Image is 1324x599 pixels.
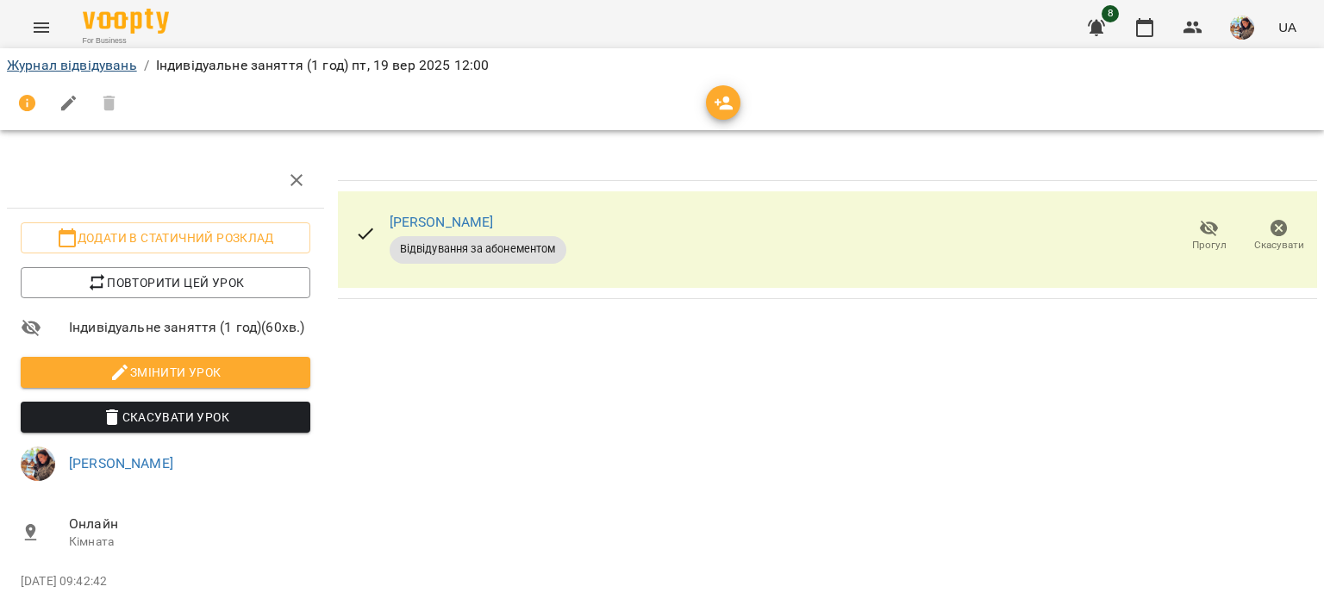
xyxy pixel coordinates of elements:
span: Онлайн [69,514,310,534]
button: Повторити цей урок [21,267,310,298]
a: Журнал відвідувань [7,57,137,73]
span: Додати в статичний розклад [34,228,297,248]
span: Відвідування за абонементом [390,241,566,257]
button: Скасувати [1244,212,1314,260]
button: Змінити урок [21,357,310,388]
li: / [144,55,149,76]
button: Menu [21,7,62,48]
button: Додати в статичний розклад [21,222,310,253]
img: 8f0a5762f3e5ee796b2308d9112ead2f.jpeg [1230,16,1254,40]
span: Прогул [1192,238,1227,253]
span: Повторити цей урок [34,272,297,293]
p: [DATE] 09:42:42 [21,573,310,590]
span: Скасувати Урок [34,407,297,427]
img: Voopty Logo [83,9,169,34]
button: Скасувати Урок [21,402,310,433]
a: [PERSON_NAME] [390,214,494,230]
span: Скасувати [1254,238,1304,253]
img: 8f0a5762f3e5ee796b2308d9112ead2f.jpeg [21,446,55,481]
span: For Business [83,35,169,47]
button: Прогул [1174,212,1244,260]
span: Індивідуальне заняття (1 год) ( 60 хв. ) [69,317,310,338]
button: UA [1271,11,1303,43]
a: [PERSON_NAME] [69,455,173,471]
nav: breadcrumb [7,55,1317,76]
span: 8 [1102,5,1119,22]
span: UA [1278,18,1296,36]
span: Змінити урок [34,362,297,383]
p: Кімната [69,533,310,551]
p: Індивідуальне заняття (1 год) пт, 19 вер 2025 12:00 [156,55,490,76]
